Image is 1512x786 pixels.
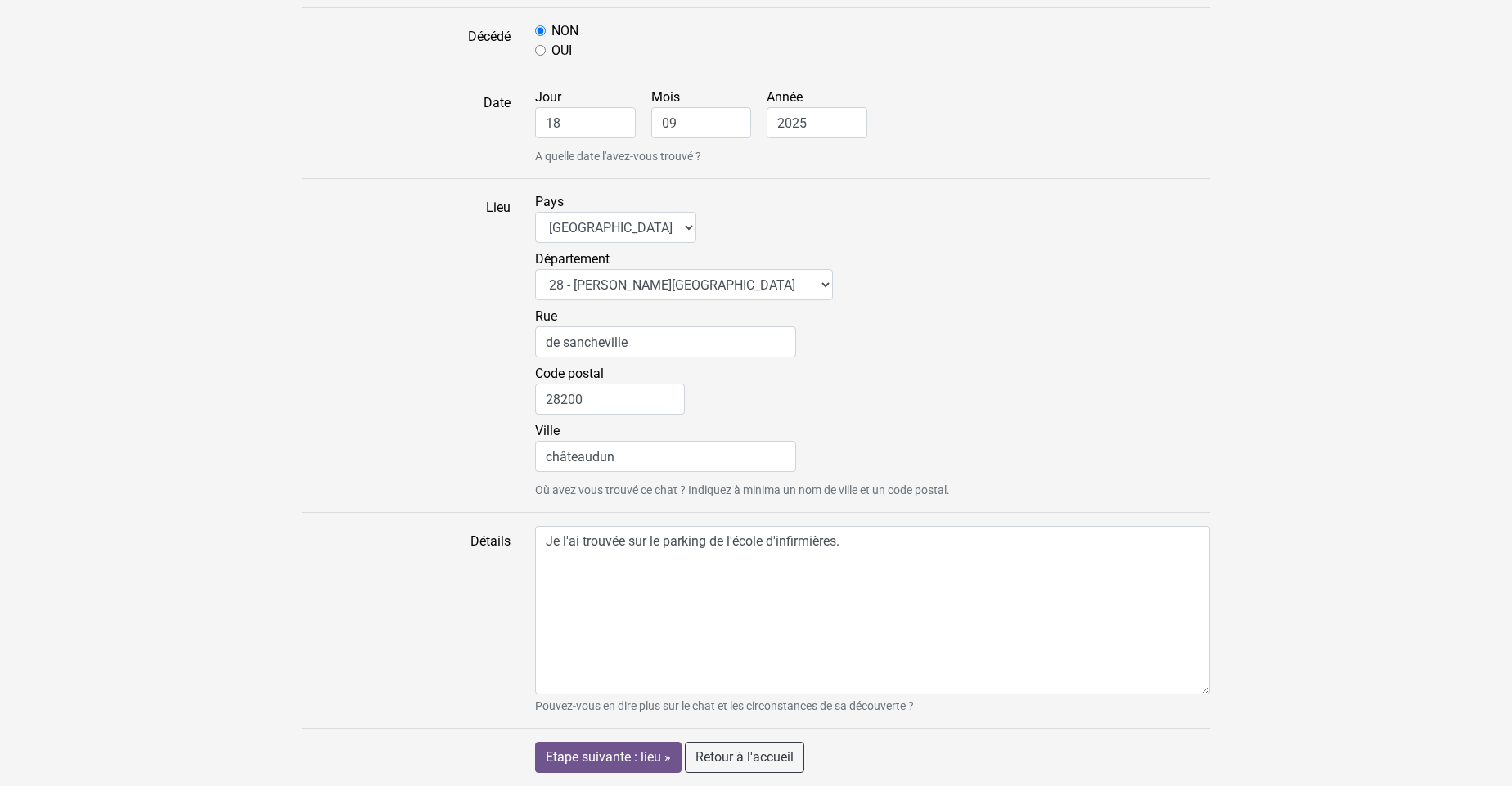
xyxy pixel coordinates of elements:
label: OUI [551,41,572,61]
label: Décédé [290,21,523,61]
input: Jour [535,107,636,138]
input: Mois [651,107,752,138]
small: Où avez vous trouvé ce chat ? Indiquez à minima un nom de ville et un code postal. [535,482,1210,499]
small: A quelle date l'avez-vous trouvé ? [535,148,1210,165]
label: Département [535,249,833,300]
input: Année [767,107,867,138]
label: Jour [535,88,648,138]
input: OUI [535,45,546,56]
label: NON [551,21,578,41]
select: Département [535,269,833,300]
input: Ville [535,441,796,472]
input: Rue [535,326,796,357]
label: Lieu [290,192,523,499]
select: Pays [535,212,696,243]
input: Code postal [535,384,685,415]
label: Mois [651,88,764,138]
label: Date [290,88,523,165]
label: Rue [535,307,796,357]
label: Pays [535,192,696,243]
input: NON [535,25,546,36]
label: Année [767,88,880,138]
label: Code postal [535,364,685,415]
a: Retour à l'accueil [685,742,804,773]
label: Détails [290,526,523,715]
small: Pouvez-vous en dire plus sur le chat et les circonstances de sa découverte ? [535,698,1210,715]
input: Etape suivante : lieu » [535,742,682,773]
label: Ville [535,421,796,472]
